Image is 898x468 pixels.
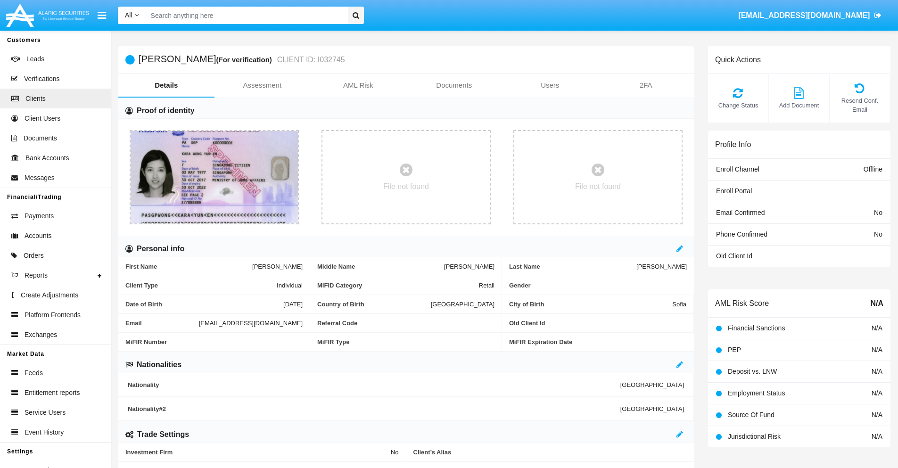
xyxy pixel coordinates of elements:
[728,389,785,397] span: Employment Status
[128,405,620,412] span: Nationality #2
[716,230,767,238] span: Phone Confirmed
[25,94,46,104] span: Clients
[128,381,620,388] span: Nationality
[283,301,303,308] span: [DATE]
[444,263,494,270] span: [PERSON_NAME]
[413,449,687,456] span: Client’s Alias
[774,101,824,110] span: Add Document
[146,7,345,24] input: Search
[738,11,870,19] span: [EMAIL_ADDRESS][DOMAIN_NAME]
[25,310,81,320] span: Platform Frontends
[199,320,303,327] span: [EMAIL_ADDRESS][DOMAIN_NAME]
[125,301,283,308] span: Date of Birth
[25,368,43,378] span: Feeds
[125,320,199,327] span: Email
[509,282,687,289] span: Gender
[25,388,80,398] span: Entitlement reports
[728,411,774,419] span: Source Of Fund
[715,55,761,64] h6: Quick Actions
[872,389,882,397] span: N/A
[125,449,391,456] span: Investment Firm
[214,74,311,97] a: Assessment
[317,320,494,327] span: Referral Code
[479,282,494,289] span: Retail
[834,96,885,114] span: Resend Conf. Email
[874,230,882,238] span: No
[317,263,444,270] span: Middle Name
[716,187,752,195] span: Enroll Portal
[317,301,431,308] span: Country of Birth
[137,360,181,370] h6: Nationalities
[728,324,785,332] span: Financial Sanctions
[5,1,91,29] img: Logo image
[406,74,503,97] a: Documents
[25,153,69,163] span: Bank Accounts
[872,411,882,419] span: N/A
[872,433,882,440] span: N/A
[870,298,883,309] span: N/A
[872,324,882,332] span: N/A
[26,54,44,64] span: Leads
[25,231,52,241] span: Accounts
[139,54,345,65] h5: [PERSON_NAME]
[275,56,345,64] small: CLIENT ID: I032745
[864,165,882,173] span: Offline
[125,338,303,345] span: MiFIR Number
[137,429,189,440] h6: Trade Settings
[620,405,684,412] span: [GEOGRAPHIC_DATA]
[25,330,57,340] span: Exchanges
[277,282,303,289] span: Individual
[728,346,741,353] span: PEP
[728,368,777,375] span: Deposit vs. LNW
[598,74,694,97] a: 2FA
[734,2,886,29] a: [EMAIL_ADDRESS][DOMAIN_NAME]
[672,301,686,308] span: Sofia
[391,449,399,456] span: No
[509,301,672,308] span: City of Birth
[715,140,751,149] h6: Profile Info
[872,346,882,353] span: N/A
[715,299,769,308] h6: AML Risk Score
[713,101,764,110] span: Change Status
[25,408,66,418] span: Service Users
[620,381,684,388] span: [GEOGRAPHIC_DATA]
[125,282,277,289] span: Client Type
[728,433,781,440] span: Jurisdictional Risk
[25,427,64,437] span: Event History
[509,320,686,327] span: Old Client Id
[118,10,146,20] a: All
[716,252,752,260] span: Old Client Id
[21,290,78,300] span: Create Adjustments
[24,251,44,261] span: Orders
[716,209,765,216] span: Email Confirmed
[317,282,479,289] span: MiFID Category
[509,263,636,270] span: Last Name
[317,338,494,345] span: MiFIR Type
[509,338,687,345] span: MiFIR Expiration Date
[874,209,882,216] span: No
[25,114,60,123] span: Client Users
[310,74,406,97] a: AML Risk
[24,133,57,143] span: Documents
[125,11,132,19] span: All
[431,301,494,308] span: [GEOGRAPHIC_DATA]
[24,74,59,84] span: Verifications
[25,271,48,280] span: Reports
[502,74,598,97] a: Users
[125,263,252,270] span: First Name
[137,244,184,254] h6: Personal info
[872,368,882,375] span: N/A
[252,263,303,270] span: [PERSON_NAME]
[716,165,759,173] span: Enroll Channel
[118,74,214,97] a: Details
[216,54,274,65] div: (For verification)
[636,263,687,270] span: [PERSON_NAME]
[25,211,54,221] span: Payments
[137,106,195,116] h6: Proof of identity
[25,173,55,183] span: Messages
